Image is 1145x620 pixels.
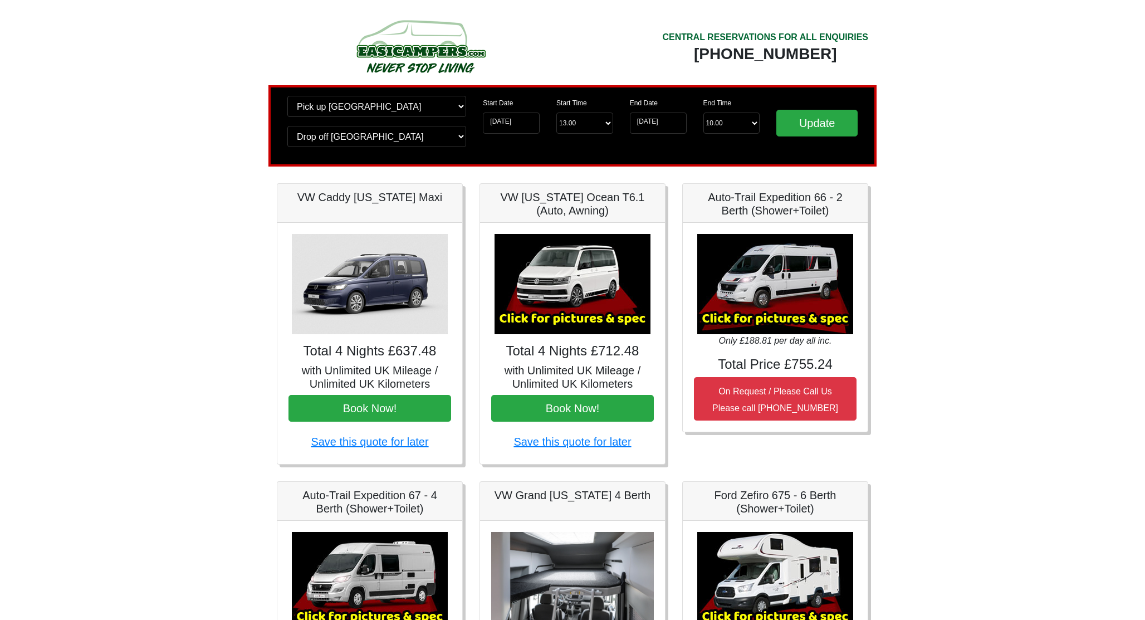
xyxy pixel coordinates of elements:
[694,191,857,217] h5: Auto-Trail Expedition 66 - 2 Berth (Shower+Toilet)
[491,191,654,217] h5: VW [US_STATE] Ocean T6.1 (Auto, Awning)
[556,98,587,108] label: Start Time
[694,489,857,515] h5: Ford Zefiro 675 - 6 Berth (Shower+Toilet)
[288,191,451,204] h5: VW Caddy [US_STATE] Maxi
[483,98,513,108] label: Start Date
[491,343,654,359] h4: Total 4 Nights £712.48
[662,31,868,44] div: CENTRAL RESERVATIONS FOR ALL ENQUIRIES
[483,113,540,134] input: Start Date
[315,16,526,77] img: campers-checkout-logo.png
[288,343,451,359] h4: Total 4 Nights £637.48
[491,395,654,422] button: Book Now!
[495,234,650,334] img: VW California Ocean T6.1 (Auto, Awning)
[630,98,658,108] label: End Date
[630,113,687,134] input: Return Date
[288,489,451,515] h5: Auto-Trail Expedition 67 - 4 Berth (Shower+Toilet)
[694,377,857,421] button: On Request / Please Call UsPlease call [PHONE_NUMBER]
[703,98,732,108] label: End Time
[288,364,451,390] h5: with Unlimited UK Mileage / Unlimited UK Kilometers
[776,110,858,136] input: Update
[697,234,853,334] img: Auto-Trail Expedition 66 - 2 Berth (Shower+Toilet)
[292,234,448,334] img: VW Caddy California Maxi
[311,436,428,448] a: Save this quote for later
[662,44,868,64] div: [PHONE_NUMBER]
[719,336,832,345] i: Only £188.81 per day all inc.
[288,395,451,422] button: Book Now!
[712,387,838,413] small: On Request / Please Call Us Please call [PHONE_NUMBER]
[491,364,654,390] h5: with Unlimited UK Mileage / Unlimited UK Kilometers
[491,489,654,502] h5: VW Grand [US_STATE] 4 Berth
[513,436,631,448] a: Save this quote for later
[694,357,857,373] h4: Total Price £755.24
